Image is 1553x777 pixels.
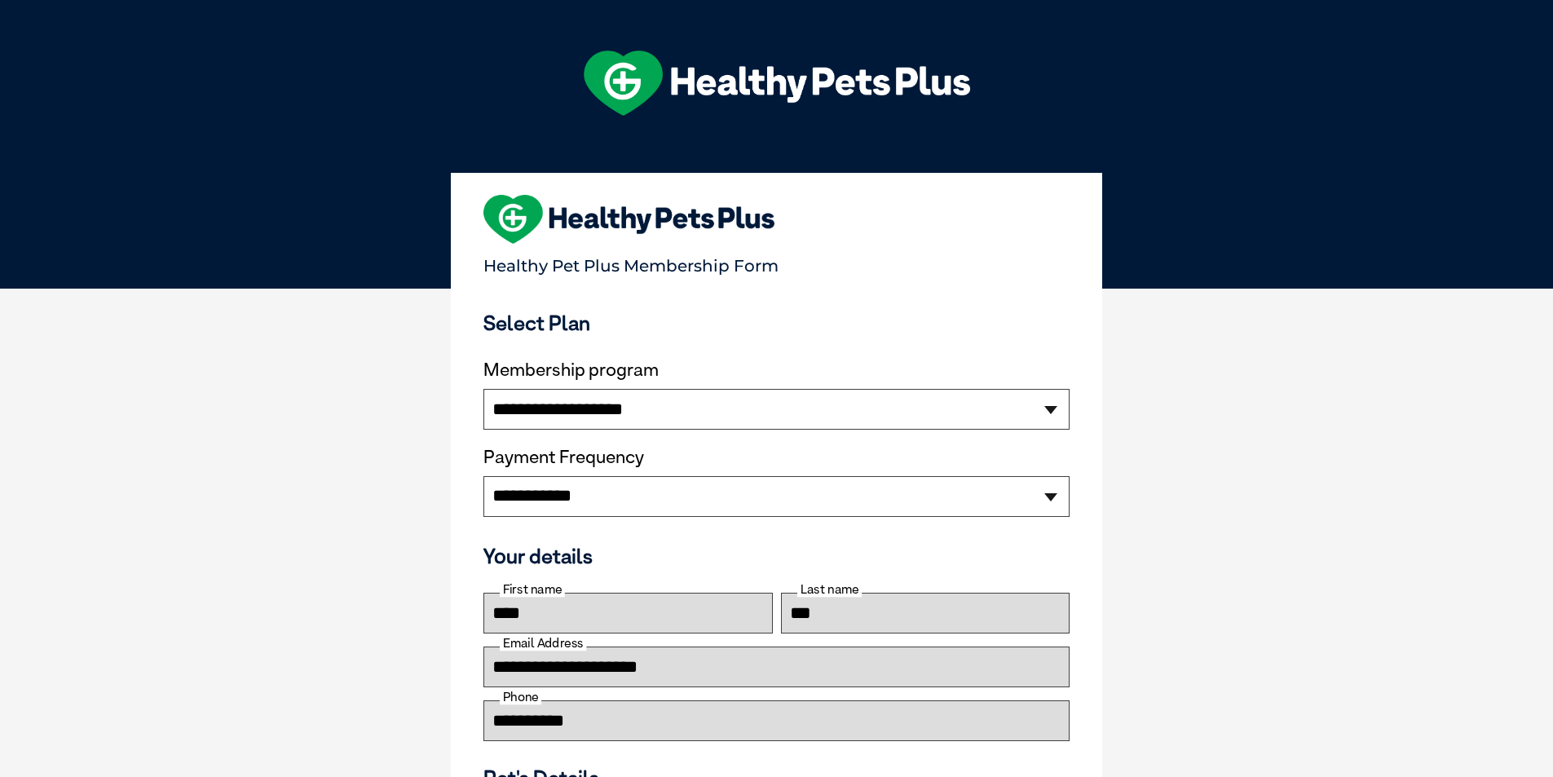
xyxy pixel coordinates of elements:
img: hpp-logo-landscape-green-white.png [584,51,970,116]
img: heart-shape-hpp-logo-large.png [483,195,774,244]
h3: Your details [483,544,1070,568]
label: Payment Frequency [483,447,644,468]
label: Email Address [500,636,586,651]
label: First name [500,582,565,597]
label: Phone [500,690,541,704]
label: Membership program [483,360,1070,381]
h3: Select Plan [483,311,1070,335]
p: Healthy Pet Plus Membership Form [483,249,1070,276]
label: Last name [797,582,862,597]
